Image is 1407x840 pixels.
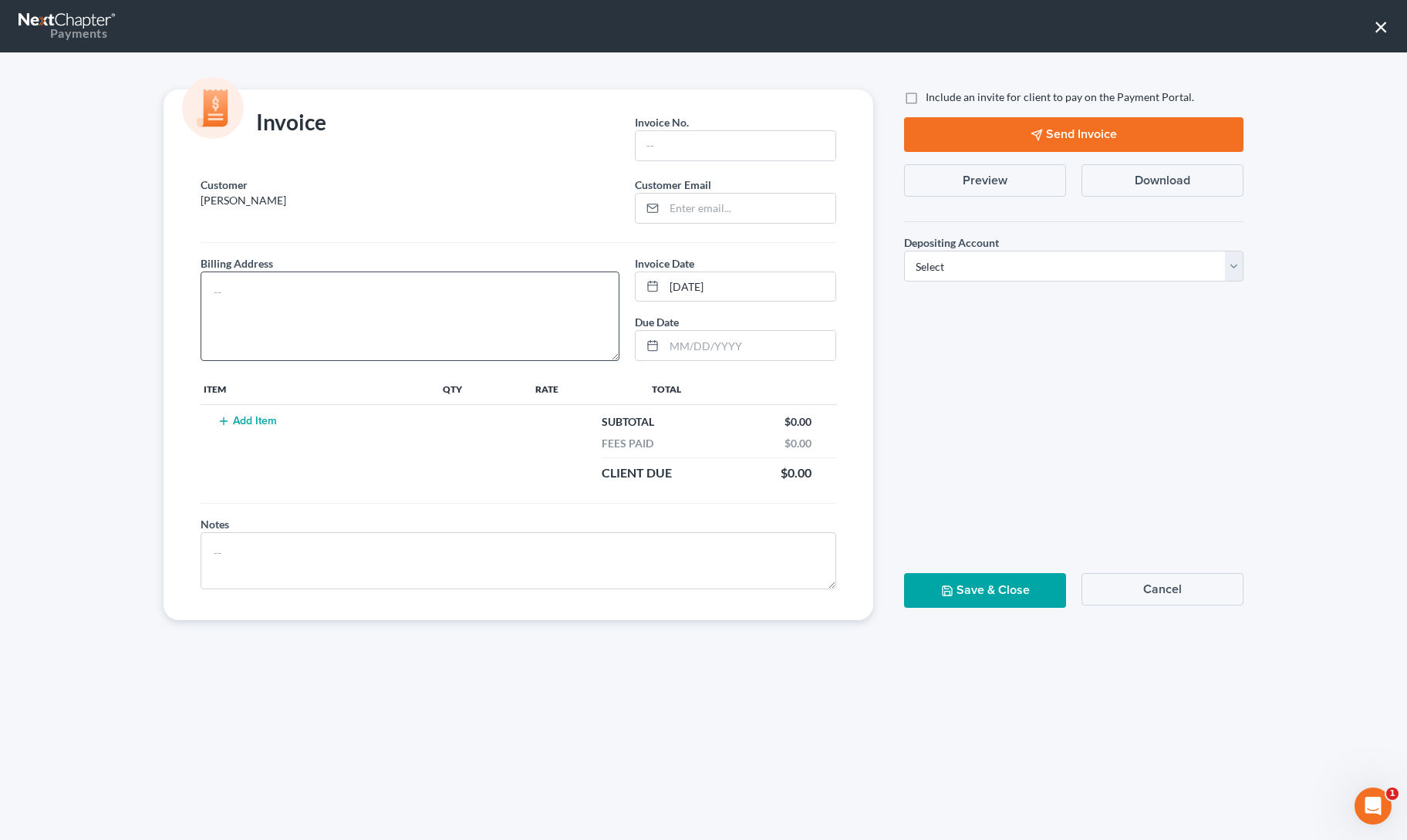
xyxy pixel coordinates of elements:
[594,414,662,430] div: Subtotal
[1081,164,1243,197] button: Download
[1081,573,1243,606] button: Cancel
[904,573,1066,608] button: Save & Close
[594,464,680,482] div: Client Due
[635,116,689,129] span: Invoice No.
[19,8,117,45] a: Payments
[904,236,999,249] span: Depositing Account
[904,164,1066,197] button: Preview
[201,373,440,404] th: Item
[201,177,248,193] label: Customer
[664,272,835,302] input: MM/DD/YYYY
[440,373,532,404] th: Qty
[777,414,819,430] div: $0.00
[664,194,835,223] input: Enter email...
[193,108,334,139] div: Invoice
[635,314,679,330] label: Due Date
[19,25,107,42] div: Payments
[636,131,835,160] input: --
[594,436,661,451] div: Fees Paid
[201,516,229,532] label: Notes
[904,117,1243,152] button: Send Invoice
[664,331,835,360] input: MM/DD/YYYY
[635,178,711,191] span: Customer Email
[1355,788,1392,825] iframe: Intercom live chat
[639,373,836,404] th: Total
[777,436,819,451] div: $0.00
[1374,14,1388,39] button: ×
[201,257,273,270] span: Billing Address
[532,373,639,404] th: Rate
[926,90,1194,103] span: Include an invite for client to pay on the Payment Portal.
[635,257,694,270] span: Invoice Date
[773,464,819,482] div: $0.00
[201,193,619,208] p: [PERSON_NAME]
[182,77,244,139] img: icon-money-cc55cd5b71ee43c44ef0efbab91310903cbf28f8221dba23c0d5ca797e203e98.svg
[213,415,281,427] button: Add Item
[1386,788,1399,800] span: 1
